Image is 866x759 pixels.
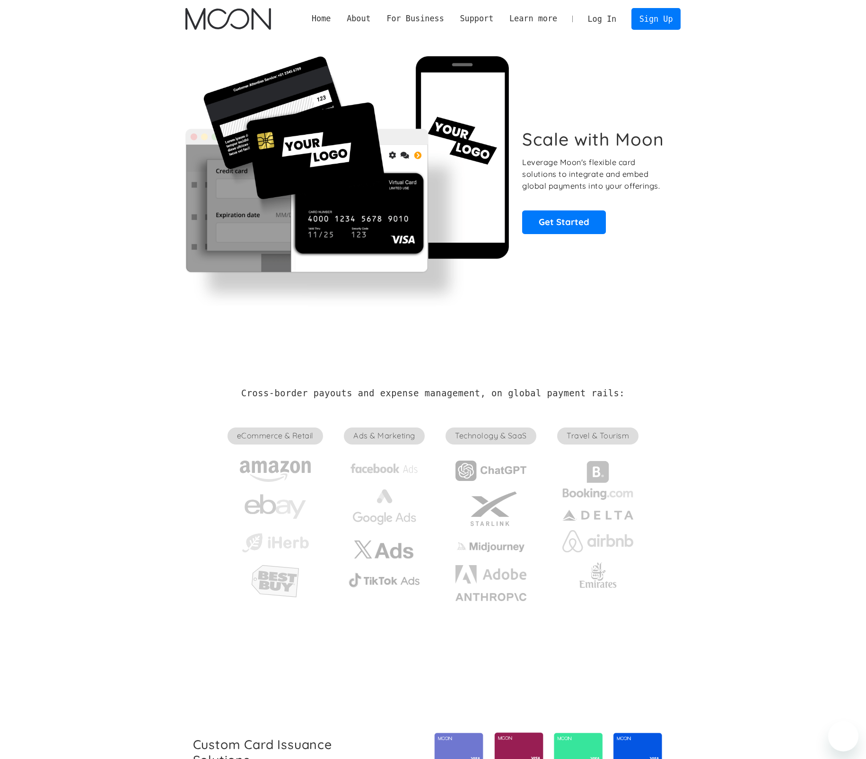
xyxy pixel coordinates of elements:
img: Moon Logo [185,8,271,30]
div: Support [452,13,501,25]
div: For Business [379,13,452,25]
a: Get Started [522,210,606,234]
a: Sign Up [631,8,681,29]
div: Learn more [501,13,565,25]
span: Technology & SaaS [446,427,536,445]
div: Support [460,13,493,25]
p: Leverage Moon's flexible card solutions to integrate and embed global payments into your offerings. [522,157,670,192]
span: eCommerce & Retail [227,427,323,445]
h1: Scale with Moon [522,129,664,150]
a: Home [304,13,339,25]
div: About [347,13,371,25]
a: home [185,8,271,30]
span: Ads & Marketing [344,427,424,445]
div: Learn more [509,13,557,25]
span: Travel & Tourism [557,427,639,445]
h2: Cross-border payouts and expense management, on global payment rails: [241,388,625,399]
a: Log In [580,9,624,29]
iframe: Button to launch messaging window [828,721,858,751]
div: For Business [386,13,444,25]
div: About [339,13,378,25]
